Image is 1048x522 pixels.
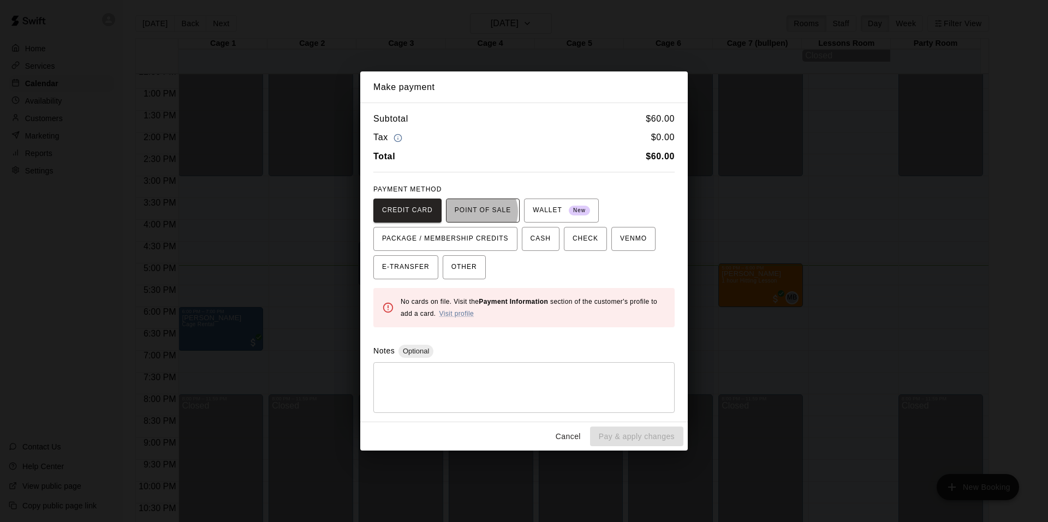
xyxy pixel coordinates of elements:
[373,346,395,355] label: Notes
[373,199,442,223] button: CREDIT CARD
[398,347,433,355] span: Optional
[382,259,430,276] span: E-TRANSFER
[573,230,598,248] span: CHECK
[620,230,647,248] span: VENMO
[646,152,675,161] b: $ 60.00
[373,185,442,193] span: PAYMENT METHOD
[373,130,405,145] h6: Tax
[479,298,548,305] b: Payment Information
[569,203,590,218] span: New
[611,227,656,251] button: VENMO
[451,259,477,276] span: OTHER
[531,230,551,248] span: CASH
[446,199,520,223] button: POINT OF SALE
[443,255,486,279] button: OTHER
[564,227,607,251] button: CHECK
[373,112,408,126] h6: Subtotal
[455,202,511,219] span: POINT OF SALE
[373,227,517,251] button: PACKAGE / MEMBERSHIP CREDITS
[373,255,438,279] button: E-TRANSFER
[524,199,599,223] button: WALLET New
[522,227,559,251] button: CASH
[439,310,474,317] a: Visit profile
[646,112,675,126] h6: $ 60.00
[360,71,688,103] h2: Make payment
[382,230,509,248] span: PACKAGE / MEMBERSHIP CREDITS
[373,152,395,161] b: Total
[401,298,657,317] span: No cards on file. Visit the section of the customer's profile to add a card.
[533,202,590,219] span: WALLET
[651,130,675,145] h6: $ 0.00
[551,427,586,447] button: Cancel
[382,202,433,219] span: CREDIT CARD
